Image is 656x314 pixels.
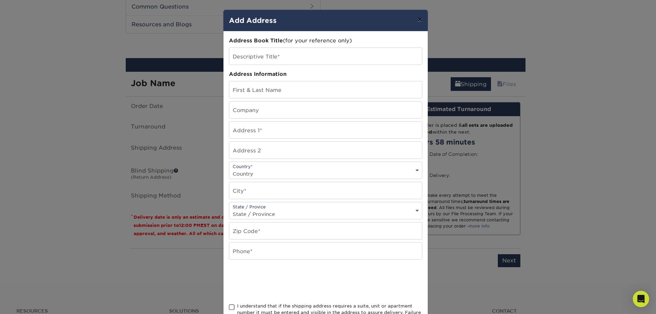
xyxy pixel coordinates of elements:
[229,70,422,78] div: Address Information
[229,37,422,45] div: (for your reference only)
[229,15,422,26] h4: Add Address
[229,37,283,44] span: Address Book Title
[229,268,333,295] iframe: reCAPTCHA
[633,291,649,307] div: Open Intercom Messenger
[412,10,427,29] button: ×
